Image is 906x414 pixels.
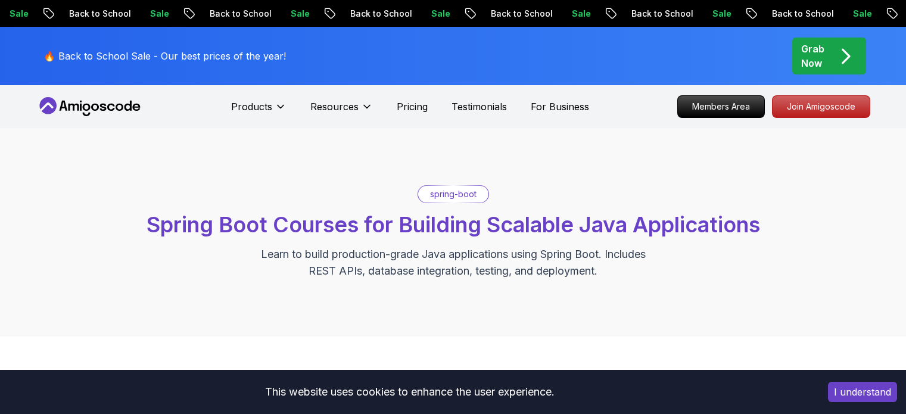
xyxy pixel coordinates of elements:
[310,99,359,114] p: Resources
[310,99,373,123] button: Resources
[231,99,272,114] p: Products
[180,8,261,20] p: Back to School
[40,8,121,20] p: Back to School
[602,8,683,20] p: Back to School
[678,96,764,117] p: Members Area
[397,99,428,114] a: Pricing
[462,8,543,20] p: Back to School
[543,8,581,20] p: Sale
[772,95,870,118] a: Join Amigoscode
[430,188,477,200] p: spring-boot
[824,8,862,20] p: Sale
[828,382,897,402] button: Accept cookies
[231,99,287,123] button: Products
[9,379,810,405] div: This website uses cookies to enhance the user experience.
[452,99,507,114] a: Testimonials
[531,99,589,114] a: For Business
[261,8,300,20] p: Sale
[121,8,159,20] p: Sale
[321,8,402,20] p: Back to School
[683,8,721,20] p: Sale
[677,95,765,118] a: Members Area
[743,8,824,20] p: Back to School
[147,211,760,238] span: Spring Boot Courses for Building Scalable Java Applications
[773,96,870,117] p: Join Amigoscode
[402,8,440,20] p: Sale
[253,246,653,279] p: Learn to build production-grade Java applications using Spring Boot. Includes REST APIs, database...
[801,42,824,70] p: Grab Now
[43,49,286,63] p: 🔥 Back to School Sale - Our best prices of the year!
